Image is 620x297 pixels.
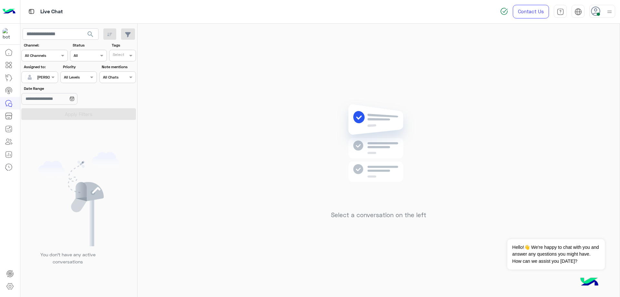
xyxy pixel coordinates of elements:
[87,30,94,38] span: search
[24,42,67,48] label: Channel:
[500,7,508,15] img: spinner
[605,8,614,16] img: profile
[83,28,98,42] button: search
[35,251,100,265] p: You don’t have any active conversations
[513,5,549,18] a: Contact Us
[507,239,604,270] span: Hello!👋 We're happy to chat with you and answer any questions you might have. How can we assist y...
[27,7,36,16] img: tab
[331,211,426,219] h5: Select a conversation on the left
[73,42,106,48] label: Status
[102,64,135,70] label: Note mentions
[3,5,15,18] img: Logo
[554,5,567,18] a: tab
[574,8,582,16] img: tab
[40,7,63,16] p: Live Chat
[557,8,564,16] img: tab
[63,64,96,70] label: Priority
[3,28,14,40] img: 713415422032625
[332,99,425,207] img: no messages
[38,152,119,246] img: empty users
[578,271,601,294] img: hulul-logo.png
[24,64,57,70] label: Assigned to:
[112,42,135,48] label: Tags
[25,73,34,82] img: defaultAdmin.png
[24,86,96,91] label: Date Range
[21,108,136,120] button: Apply Filters
[112,52,124,59] div: Select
